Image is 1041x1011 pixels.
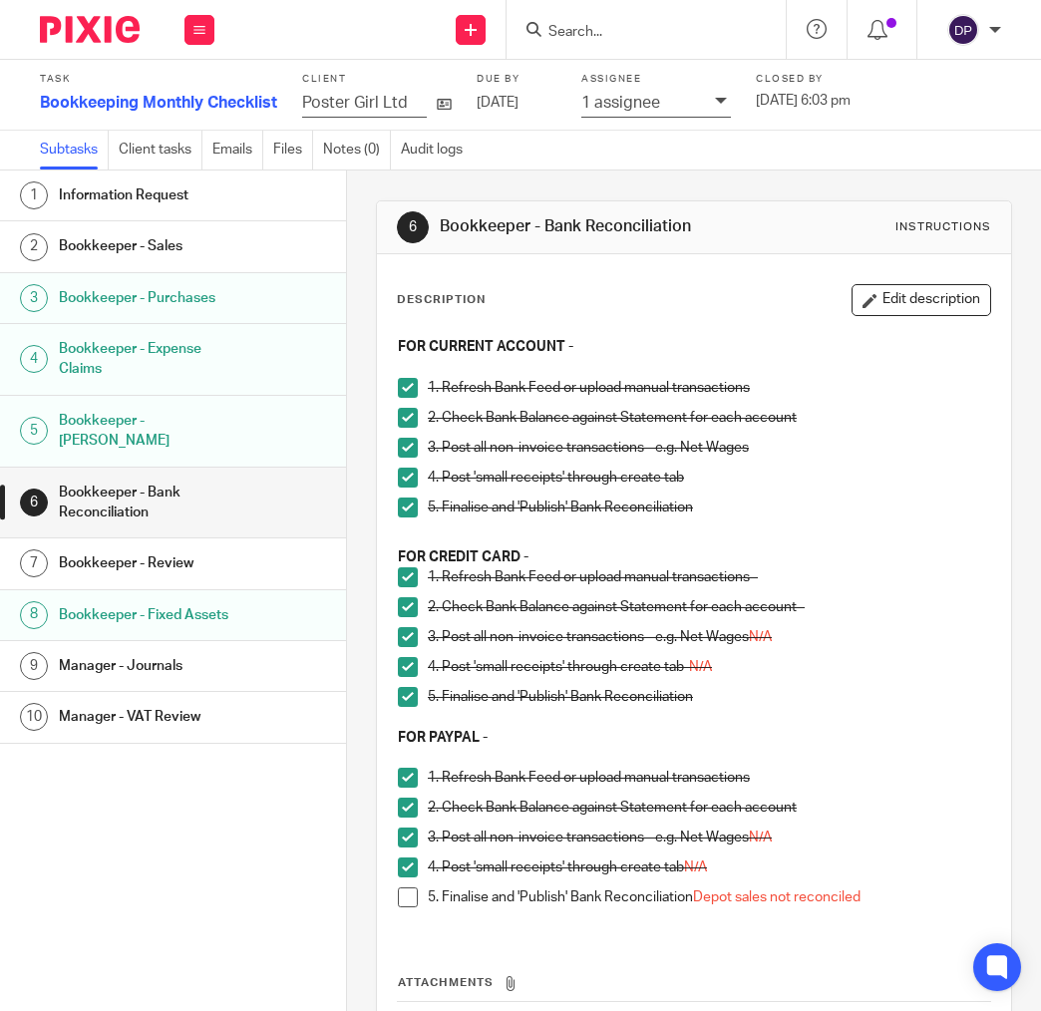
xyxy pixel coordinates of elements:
p: Bookkeeping Monthly Checklist [40,93,277,113]
p: 5. Finalise and 'Publish' Bank Reconciliation [428,498,990,517]
strong: FOR PAYPAL - [398,731,488,745]
label: Client [302,73,452,86]
p: 1 assignee [581,94,660,112]
p: 1. Refresh Bank Feed or upload manual transactions [428,768,990,788]
span: N/A [689,660,712,674]
span: Depot sales not reconciled [693,890,861,904]
a: Emails [212,131,263,169]
span: Attachments [398,977,494,988]
img: Pixie [40,16,140,43]
h1: Bookkeeper - Bank Reconciliation [440,216,737,237]
strong: FOR CURRENT ACCOUNT - [398,340,573,354]
h1: Bookkeeper - Purchases [59,283,237,313]
p: 5. Finalise and 'Publish' Bank Reconciliation [428,687,990,707]
div: 1 [20,181,48,209]
label: Assignee [581,73,731,86]
p: 2. Check Bank Balance against Statement for each account [428,798,990,818]
span: [DATE] [477,96,519,110]
p: 4. Post 'small receipts' through create tab [428,468,990,488]
p: 3. Post all non-invoice transactions - e.g. Net Wages [428,627,990,647]
div: 6 [20,489,48,516]
h1: Bookkeeper - Expense Claims [59,334,237,385]
a: Audit logs [401,131,473,169]
label: Task [40,73,277,86]
p: Poster Girl Ltd [302,94,408,112]
h1: Bookkeeper - Fixed Assets [59,600,237,630]
input: Search [546,24,726,42]
span: N/A [749,630,772,644]
div: 2 [20,233,48,261]
h1: Bookkeeper - [PERSON_NAME] [59,406,237,457]
div: 9 [20,652,48,680]
div: Instructions [895,219,991,235]
p: 4. Post 'small receipts' through create tab [428,857,990,877]
a: Files [273,131,313,169]
h1: Bookkeeper - Sales [59,231,237,261]
h1: Manager - Journals [59,651,237,681]
div: 7 [20,549,48,577]
button: Edit description [852,284,991,316]
div: 6 [397,211,429,243]
div: 5 [20,417,48,445]
label: Due by [477,73,556,86]
p: 3. Post all non-invoice transactions - e.g. Net Wages [428,828,990,847]
p: 1. Refresh Bank Feed or upload manual transactions [428,378,990,398]
p: 5. Finalise and 'Publish' Bank Reconciliation [428,887,990,907]
span: [DATE] 6:03 pm [756,94,851,108]
p: 3. Post all non-invoice transactions - e.g. Net Wages [428,438,990,458]
p: 4. Post 'small receipts' through create tab- [428,657,990,677]
a: Notes (0) [323,131,391,169]
strong: FOR CREDIT CARD - [398,550,528,564]
div: 8 [20,601,48,629]
h1: Manager - VAT Review [59,702,237,732]
img: svg%3E [947,14,979,46]
span: N/A [749,831,772,844]
a: Subtasks [40,131,109,169]
p: 1. Refresh Bank Feed or upload manual transactions - [428,567,990,587]
h1: Bookkeeper - Bank Reconciliation [59,478,237,528]
span: N/A [684,860,707,874]
p: 2. Check Bank Balance against Statement for each account - [428,597,990,617]
div: 3 [20,284,48,312]
h1: Bookkeeper - Review [59,548,237,578]
h1: Information Request [59,180,237,210]
div: 10 [20,703,48,731]
a: Client tasks [119,131,202,169]
label: Closed by [756,73,851,86]
p: Description [397,292,486,308]
div: 4 [20,345,48,373]
p: 2. Check Bank Balance against Statement for each account [428,408,990,428]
